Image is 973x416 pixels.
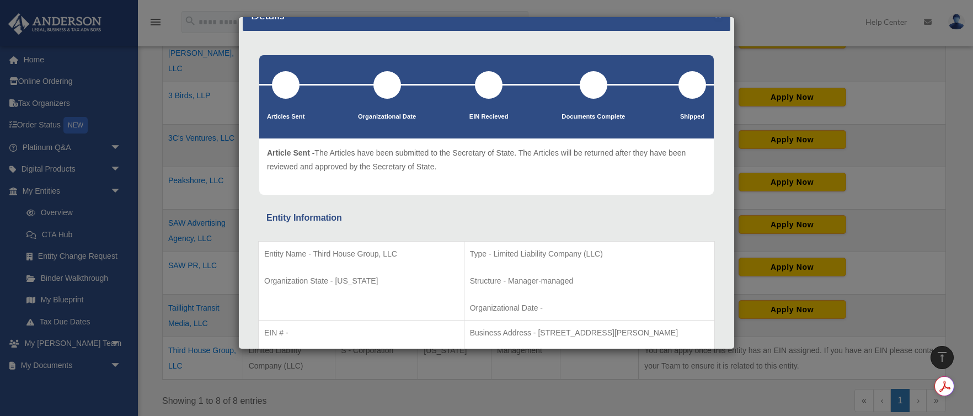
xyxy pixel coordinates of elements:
p: Articles Sent [267,111,304,122]
div: Entity Information [266,210,707,226]
p: Entity Name - Third House Group, LLC [264,247,458,261]
p: Organizational Date - [470,301,709,315]
p: Structure - Manager-managed [470,274,709,288]
p: EIN Recieved [469,111,509,122]
p: Business Address - [STREET_ADDRESS][PERSON_NAME] [470,326,709,340]
p: Type - Limited Liability Company (LLC) [470,247,709,261]
p: Organizational Date [358,111,416,122]
p: Shipped [678,111,706,122]
button: × [715,9,722,20]
p: The Articles have been submitted to the Secretary of State. The Articles will be returned after t... [267,146,706,173]
p: Organization State - [US_STATE] [264,274,458,288]
span: Article Sent - [267,148,314,157]
p: Documents Complete [562,111,625,122]
p: EIN # - [264,326,458,340]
